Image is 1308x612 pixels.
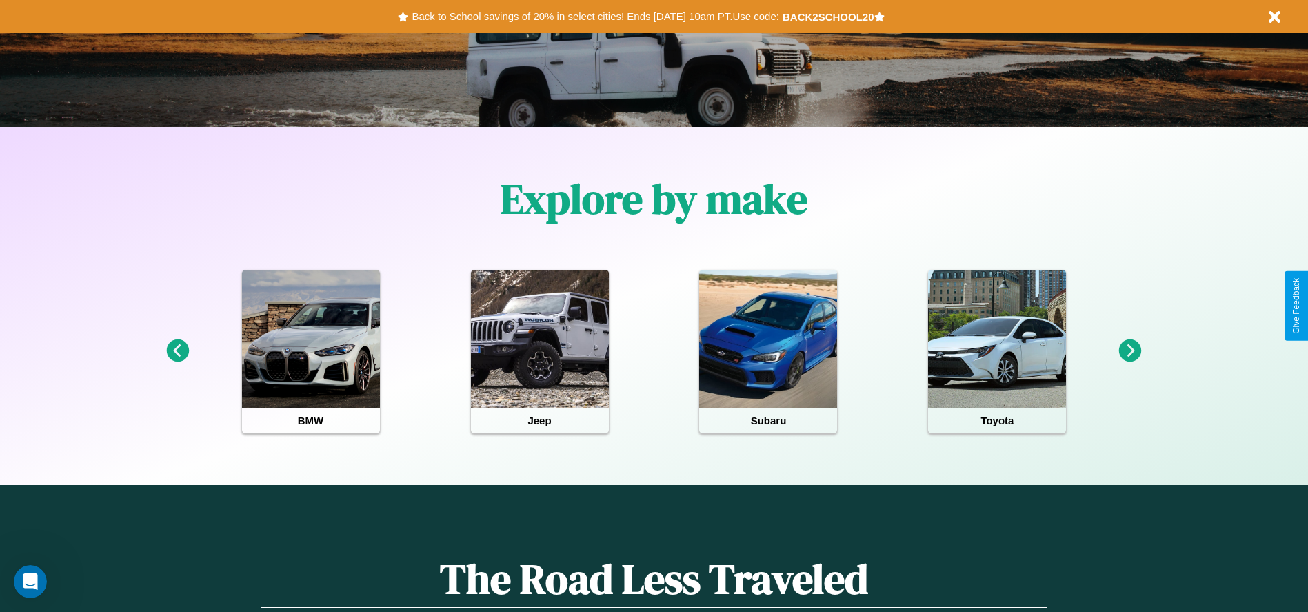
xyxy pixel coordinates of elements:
[501,170,807,227] h1: Explore by make
[783,11,874,23] b: BACK2SCHOOL20
[471,408,609,433] h4: Jeep
[261,551,1046,608] h1: The Road Less Traveled
[242,408,380,433] h4: BMW
[928,408,1066,433] h4: Toyota
[699,408,837,433] h4: Subaru
[408,7,782,26] button: Back to School savings of 20% in select cities! Ends [DATE] 10am PT.Use code:
[1291,278,1301,334] div: Give Feedback
[14,565,47,598] iframe: Intercom live chat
